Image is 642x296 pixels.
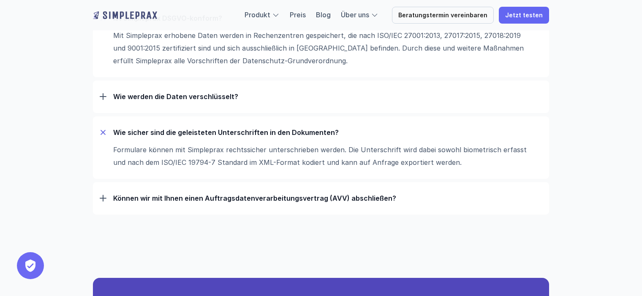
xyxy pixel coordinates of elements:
[398,12,487,19] p: Beratungstermin vereinbaren
[113,128,542,137] p: Wie sicher sind die geleisteten Unterschriften in den Dokumenten?
[113,92,542,101] p: Wie werden die Daten verschlüsselt?
[113,143,534,169] p: Formulare können mit Simpleprax rechtssicher unterschrieben werden. Die Unterschrift wird dabei s...
[290,11,306,19] a: Preis
[316,11,331,19] a: Blog
[499,7,549,24] a: Jetzt testen
[505,12,543,19] p: Jetzt testen
[113,29,534,67] p: Mit Simpleprax erhobene Daten werden in Rechenzentren gespeichert, die nach ISO/IEC 27001:2013, 2...
[341,11,369,19] a: Über uns
[245,11,270,19] a: Produkt
[113,194,542,202] p: Können wir mit Ihnen einen Auftrags­daten­verarbeitungs­vertrag (AVV) abschließen?
[392,7,494,24] a: Beratungstermin vereinbaren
